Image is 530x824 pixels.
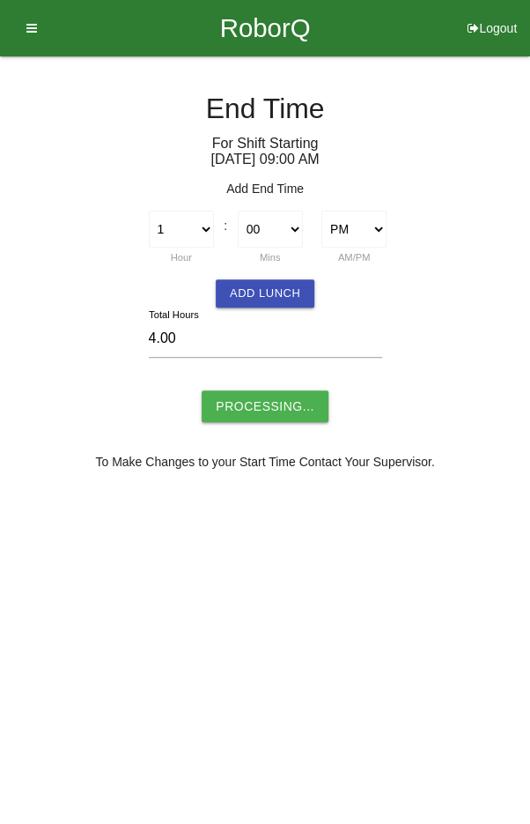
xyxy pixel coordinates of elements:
label: Mins [260,252,281,263]
label: AM/PM [338,252,371,263]
div: : [223,211,228,235]
label: Total Hours [149,308,199,323]
p: Add End Time [13,180,517,198]
h6: For Shift Starting [DATE] 09 : 00 AM [13,136,517,167]
button: Add Lunch [216,279,314,308]
p: To Make Changes to your Start Time Contact Your Supervisor. [13,453,517,471]
h4: End Time [13,93,517,124]
label: Hour [171,252,192,263]
input: Processing... [202,390,328,422]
